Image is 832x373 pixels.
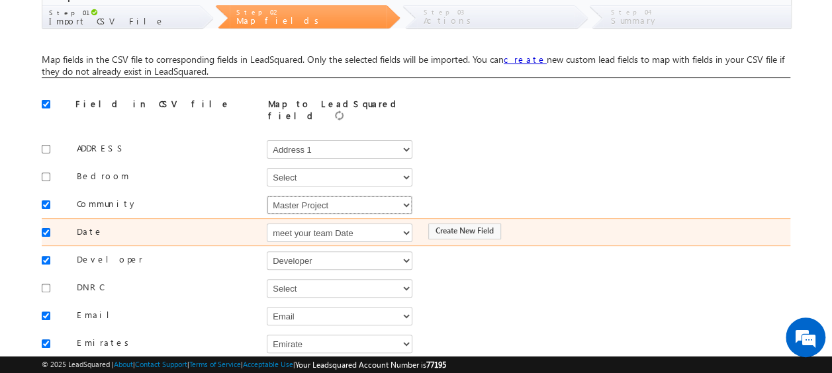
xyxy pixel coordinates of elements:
label: Emirates [56,337,229,349]
div: Leave a message [69,69,222,87]
div: Map to LeadSquared field [268,98,441,123]
div: Minimize live chat window [217,7,249,38]
span: Step 01 [49,9,87,17]
label: Email [56,309,229,321]
label: Developer [56,253,229,265]
a: Terms of Service [189,360,241,368]
a: About [114,360,133,368]
label: Date [56,226,229,237]
span: Import CSV File [49,15,165,26]
img: Refresh LeadSquared fields [335,110,344,120]
button: Create New Field [428,224,501,239]
a: create [504,54,547,65]
div: Field in CSV file [75,98,248,116]
span: Step 04 [610,8,652,16]
a: Acceptable Use [243,360,293,368]
em: Submit [194,286,240,304]
label: ADDRESS [56,142,229,154]
span: 77195 [426,360,446,370]
textarea: Type your message and click 'Submit' [17,122,242,275]
label: Community [56,198,229,210]
a: Contact Support [135,360,187,368]
span: Summary [610,15,658,26]
label: Bedroom [56,170,229,182]
span: Step 03 [424,8,464,16]
div: Map fields in the CSV file to corresponding fields in LeadSquared. Only the selected fields will ... [42,54,790,78]
label: DNRC [56,281,229,293]
span: Step 02 [236,8,277,16]
span: Your Leadsquared Account Number is [295,360,446,370]
span: Actions [424,15,476,26]
span: © 2025 LeadSquared | | | | | [42,358,446,371]
span: Map fields [236,15,324,26]
img: d_60004797649_company_0_60004797649 [23,69,56,87]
